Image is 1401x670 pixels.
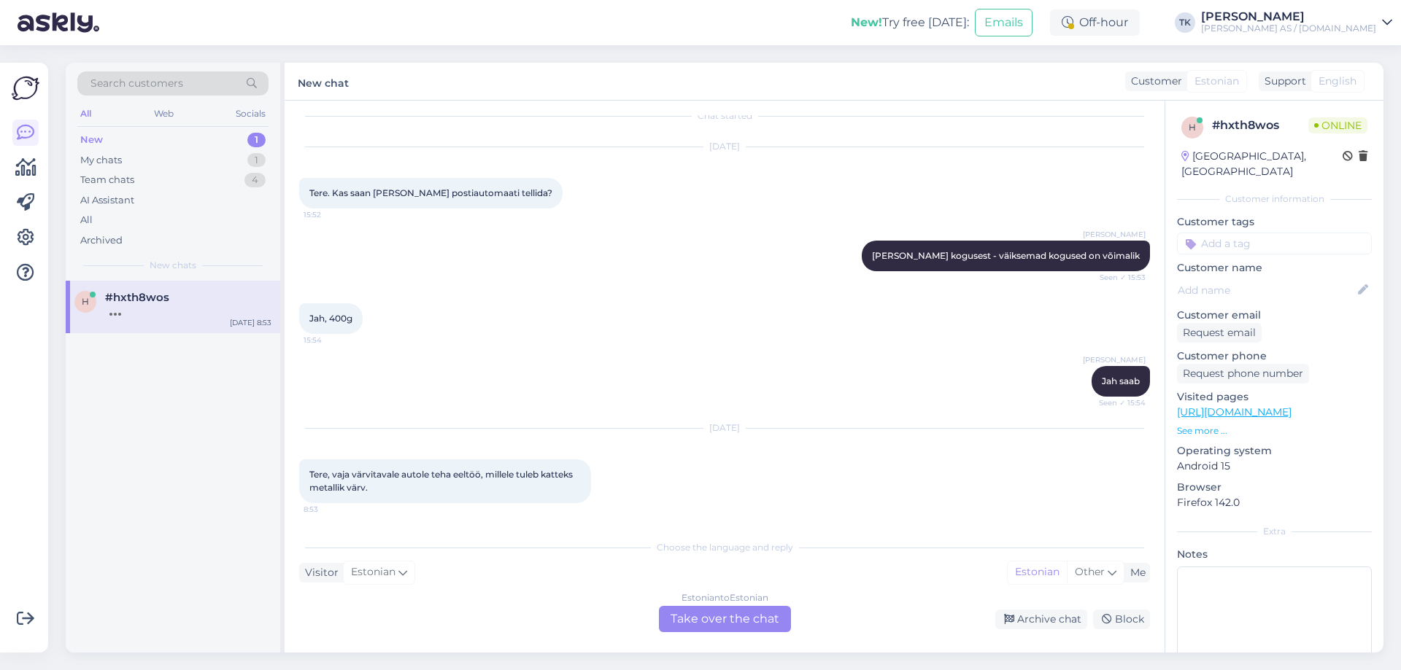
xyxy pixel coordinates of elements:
[1178,282,1355,298] input: Add name
[851,14,969,31] div: Try free [DATE]:
[80,153,122,168] div: My chats
[105,291,169,304] span: #hxth8wos
[1050,9,1140,36] div: Off-hour
[1091,272,1146,283] span: Seen ✓ 15:53
[1201,11,1376,23] div: [PERSON_NAME]
[851,15,882,29] b: New!
[1177,389,1372,405] p: Visited pages
[1083,354,1146,365] span: [PERSON_NAME]
[299,541,1150,554] div: Choose the language and reply
[1177,424,1372,437] p: See more ...
[299,140,1150,153] div: [DATE]
[12,74,39,102] img: Askly Logo
[299,421,1150,435] div: [DATE]
[309,469,575,493] span: Tere, vaja värvitavale autole teha eeltöö, millele tuleb katteks metallik värv.
[247,133,266,147] div: 1
[90,76,183,91] span: Search customers
[872,250,1140,261] span: [PERSON_NAME] kogusest - väiksemad kogused on võimalik
[304,504,358,515] span: 8:53
[1175,12,1195,33] div: TK
[1181,149,1343,179] div: [GEOGRAPHIC_DATA], [GEOGRAPHIC_DATA]
[80,173,134,187] div: Team chats
[1177,348,1372,364] p: Customer phone
[1194,74,1239,89] span: Estonian
[975,9,1033,36] button: Emails
[299,109,1150,122] div: Chat started
[659,606,791,632] div: Take over the chat
[1177,364,1309,383] div: Request phone number
[1319,74,1356,89] span: English
[1177,405,1292,418] a: [URL][DOMAIN_NAME]
[351,564,395,580] span: Estonian
[244,173,266,187] div: 4
[1083,229,1146,240] span: [PERSON_NAME]
[80,133,103,147] div: New
[682,591,768,604] div: Estonian to Estonian
[247,153,266,168] div: 1
[1124,565,1146,580] div: Me
[1177,192,1372,206] div: Customer information
[1125,74,1182,89] div: Customer
[1201,23,1376,34] div: [PERSON_NAME] AS / [DOMAIN_NAME]
[1212,117,1308,134] div: # hxth8wos
[304,209,358,220] span: 15:52
[1189,122,1196,133] span: h
[1102,375,1140,386] span: Jah saab
[1093,609,1150,629] div: Block
[233,104,269,123] div: Socials
[995,609,1087,629] div: Archive chat
[80,233,123,248] div: Archived
[1177,308,1372,323] p: Customer email
[1177,547,1372,562] p: Notes
[1075,565,1105,578] span: Other
[1177,233,1372,254] input: Add a tag
[309,187,552,198] span: Tere. Kas saan [PERSON_NAME] postiautomaati tellida?
[1177,323,1262,343] div: Request email
[77,104,94,123] div: All
[304,335,358,346] span: 15:54
[1177,443,1372,459] p: Operating system
[1008,561,1067,583] div: Estonian
[80,213,93,227] div: All
[309,313,352,324] span: Jah, 400g
[1308,117,1367,133] span: Online
[1177,480,1372,495] p: Browser
[298,71,349,91] label: New chat
[1177,495,1372,510] p: Firefox 142.0
[230,317,271,328] div: [DATE] 8:53
[150,259,196,272] span: New chats
[1091,397,1146,408] span: Seen ✓ 15:54
[299,565,339,580] div: Visitor
[80,193,134,208] div: AI Assistant
[1177,214,1372,230] p: Customer tags
[82,296,89,307] span: h
[1177,260,1372,276] p: Customer name
[1177,459,1372,474] p: Android 15
[1259,74,1306,89] div: Support
[151,104,177,123] div: Web
[1177,525,1372,538] div: Extra
[1201,11,1392,34] a: [PERSON_NAME][PERSON_NAME] AS / [DOMAIN_NAME]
